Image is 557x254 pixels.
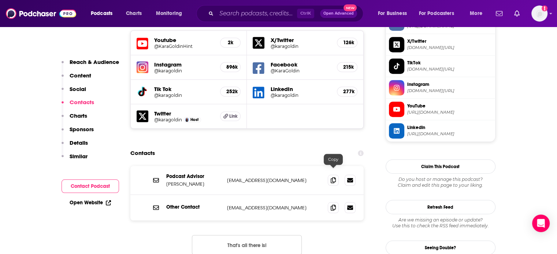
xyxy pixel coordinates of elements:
span: For Business [378,8,407,19]
a: @karagoldin [270,43,331,49]
button: open menu [373,8,416,19]
p: [EMAIL_ADDRESS][DOMAIN_NAME] [227,177,322,183]
p: Other Contact [166,204,221,210]
a: @karagoldin [154,68,215,73]
span: Open Advanced [323,12,354,15]
button: Contact Podcast [62,179,119,193]
a: Kara Goldin [185,118,189,122]
div: Search podcasts, credits, & more... [203,5,370,22]
button: open menu [465,8,491,19]
a: @karagoldin [154,92,215,98]
a: X/Twitter[DOMAIN_NAME][URL] [389,37,492,52]
span: https://www.linkedin.com/in/karagoldin [407,131,492,137]
button: Contacts [62,99,94,112]
div: Are we missing an episode or update? Use this to check the RSS feed immediately. [386,217,495,229]
span: Instagram [407,81,492,88]
button: open menu [151,8,192,19]
span: Logged in as Bcprpro33 [531,5,547,22]
a: Instagram[DOMAIN_NAME][URL] [389,80,492,95]
h5: LinkedIn [270,86,331,92]
span: New [344,4,357,11]
p: Sponsors [70,126,94,133]
button: Similar [62,153,88,166]
button: Claim This Podcast [386,159,495,174]
a: @karagoldin [154,117,182,122]
button: open menu [86,8,122,19]
a: Link [220,111,241,121]
span: Podcasts [91,8,112,19]
p: Contacts [70,99,94,106]
span: https://www.youtube.com/@KaraGoldinHint [407,110,492,115]
button: Social [62,86,86,99]
a: TikTok[DOMAIN_NAME][URL] [389,58,492,74]
a: @karagoldin [270,92,331,98]
div: Copy [324,154,343,165]
h5: Facebook [270,61,331,68]
p: Charts [70,112,87,119]
h5: 2k [226,39,234,46]
svg: Add a profile image [542,5,547,11]
h5: 896k [226,64,234,70]
span: Charts [126,8,142,19]
p: Content [70,72,91,79]
h5: 252k [226,88,234,95]
span: Monitoring [156,8,182,19]
p: [PERSON_NAME] [166,181,221,187]
span: More [470,8,482,19]
span: X/Twitter [407,38,492,45]
h5: Youtube [154,37,215,43]
span: tiktok.com/@karagoldin [407,67,492,72]
button: open menu [414,8,465,19]
p: [EMAIL_ADDRESS][DOMAIN_NAME] [227,205,322,211]
button: Show profile menu [531,5,547,22]
h5: 126k [343,39,351,46]
a: Show notifications dropdown [511,7,523,20]
a: @KaraGoldin [270,68,331,73]
img: User Profile [531,5,547,22]
button: Reach & Audience [62,58,119,72]
div: Open Intercom Messenger [532,215,550,232]
span: twitter.com/karagoldin [407,45,492,50]
h5: 277k [343,88,351,95]
img: Podchaser - Follow, Share and Rate Podcasts [6,7,76,20]
div: Claim and edit this page to your liking. [386,177,495,188]
p: Social [70,86,86,92]
a: @KaraGoldinHint [154,43,215,49]
a: Charts [121,8,146,19]
p: Podcast Advisor [166,173,221,179]
span: Host [190,117,198,122]
h5: 215k [343,64,351,70]
button: Details [62,139,88,153]
span: Link [229,113,238,119]
span: Linkedin [407,124,492,131]
span: instagram.com/karagoldin [407,88,492,94]
button: Content [62,72,91,86]
span: Ctrl K [297,9,314,18]
h5: Twitter [154,110,215,117]
a: Open Website [70,200,111,206]
p: Reach & Audience [70,58,119,65]
button: Refresh Feed [386,200,495,214]
a: Show notifications dropdown [493,7,505,20]
h5: X/Twitter [270,37,331,43]
a: YouTube[URL][DOMAIN_NAME] [389,102,492,117]
button: Open AdvancedNew [320,9,357,18]
span: YouTube [407,103,492,109]
a: Linkedin[URL][DOMAIN_NAME] [389,123,492,139]
button: Charts [62,112,87,126]
h2: Contacts [130,146,155,160]
button: Sponsors [62,126,94,139]
h5: Instagram [154,61,215,68]
h5: Tik Tok [154,86,215,92]
img: iconImage [137,61,148,73]
p: Similar [70,153,88,160]
input: Search podcasts, credits, & more... [216,8,297,19]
